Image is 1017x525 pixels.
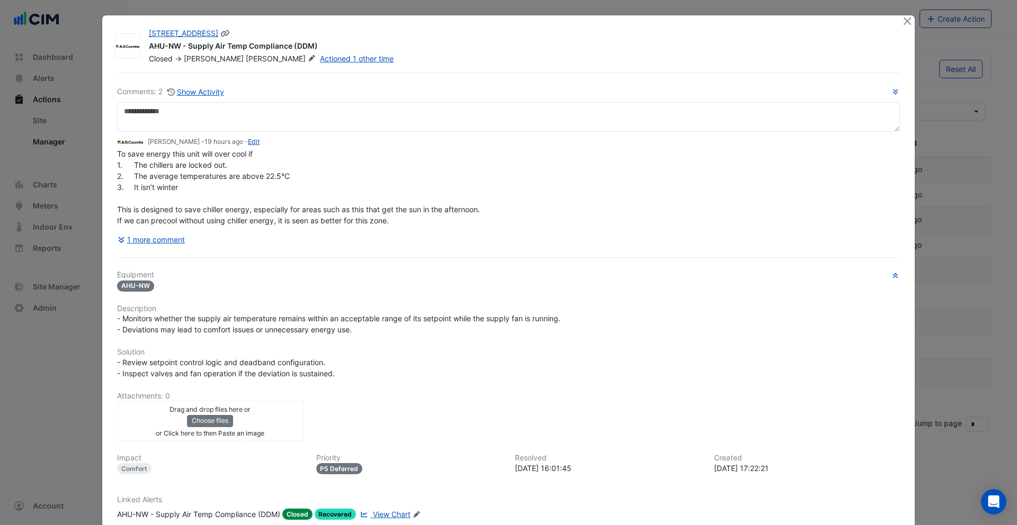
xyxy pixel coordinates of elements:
[187,415,233,427] button: Choose files
[117,392,900,401] h6: Attachments: 0
[117,137,144,148] img: AG Coombs
[149,41,889,53] div: AHU-NW - Supply Air Temp Compliance (DDM)
[714,463,900,474] div: [DATE] 17:22:21
[175,54,182,63] span: ->
[246,53,318,64] span: [PERSON_NAME]
[117,358,335,378] span: - Review setpoint control logic and deadband configuration. - Inspect valves and fan operation if...
[184,54,244,63] span: [PERSON_NAME]
[117,280,154,292] span: AHU-NW
[320,54,394,63] a: Actioned 1 other time
[117,314,563,334] span: - Monitors whether the supply air temperature remains within an acceptable range of its setpoint ...
[117,149,480,225] span: To save energy this unit will over cool if 1. The chillers are locked out. 2. The average tempera...
[248,138,260,146] a: Edit
[204,138,243,146] span: 2025-09-18 16:01:43
[515,454,701,463] h6: Resolved
[156,429,264,437] small: or Click here to then Paste an image
[413,511,421,519] fa-icon: Edit Linked Alerts
[117,230,185,249] button: 1 more comment
[373,510,411,519] span: View Chart
[282,509,313,520] span: Closed
[117,509,280,520] div: AHU-NW - Supply Air Temp Compliance (DDM)
[515,463,701,474] div: [DATE] 16:01:45
[167,86,225,98] button: Show Activity
[315,509,356,520] span: Recovered
[358,509,410,520] a: View Chart
[117,86,225,98] div: Comments: 2
[117,495,900,504] h6: Linked Alerts
[220,29,230,38] span: Copy link to clipboard
[117,270,900,279] h6: Equipment
[316,463,363,474] div: P5 Deferred
[714,454,900,463] h6: Created
[149,29,218,38] a: [STREET_ADDRESS]
[115,41,140,52] img: AG Coombs
[117,454,304,463] h6: Impact
[117,304,900,313] h6: Description
[169,405,251,413] small: Drag and drop files here or
[117,463,151,474] div: Comfort
[902,15,913,26] button: Close
[316,454,503,463] h6: Priority
[148,137,260,147] small: [PERSON_NAME] - -
[117,348,900,357] h6: Solution
[149,54,173,63] span: Closed
[981,489,1006,514] div: Open Intercom Messenger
